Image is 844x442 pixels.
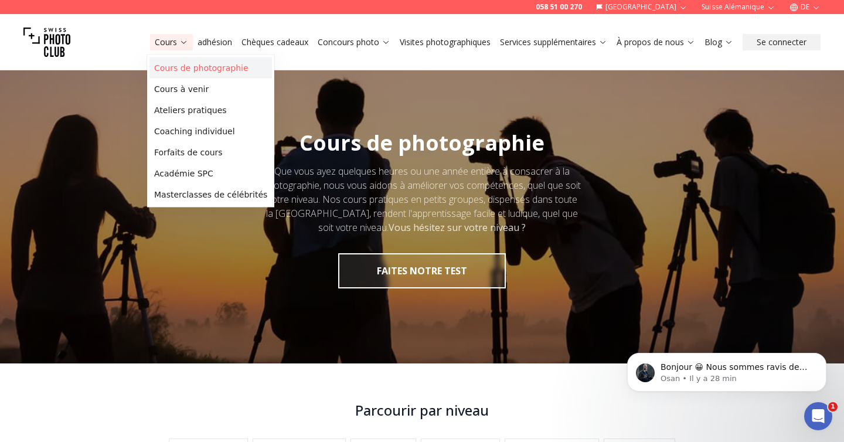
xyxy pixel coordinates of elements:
font: Que vous ayez quelques heures ou une année entière à consacrer à la photographie, nous vous aidon... [263,165,581,234]
font: [GEOGRAPHIC_DATA] [605,2,677,12]
a: Masterclasses de célébrités [149,184,272,205]
a: adhésion [198,36,232,48]
button: Cours [150,34,193,50]
a: Ateliers pratiques [149,100,272,121]
font: À propos de nous [617,36,684,47]
button: FAITES NOTRE TEST [338,253,506,288]
a: À propos de nous [617,36,695,48]
font: Cours [155,36,177,47]
a: Visites photographiques [400,36,491,48]
font: Académie SPC [154,169,213,178]
button: Chèques cadeaux [237,34,313,50]
font: Suisse alémanique [702,2,764,12]
font: Services supplémentaires [500,36,596,47]
a: Concours photo [318,36,390,48]
iframe: Chat en direct par interphone [804,402,832,430]
a: Cours de photographie [149,57,272,79]
a: Académie SPC [149,163,272,184]
font: Cours de photographie [154,63,249,73]
font: Vous hésitez sur votre niveau ? [389,221,526,234]
font: Concours photo [318,36,379,47]
font: Cours à venir [154,84,209,94]
font: Blog [705,36,722,47]
button: Visites photographiques [395,34,495,50]
p: Message from Osan, sent Il y a 28 min [51,45,202,56]
button: Services supplémentaires [495,34,612,50]
font: DE [801,2,809,12]
font: Masterclasses de célébrités [154,190,267,199]
font: Parcourir par niveau [355,400,489,420]
a: Forfaits de cours [149,142,272,163]
font: FAITES NOTRE TEST [377,264,467,277]
a: Chèques cadeaux [241,36,308,48]
a: Blog [705,36,733,48]
font: Coaching individuel [154,127,235,136]
button: Concours photo [313,34,395,50]
button: Se connecter [743,34,821,50]
font: 1 [831,403,835,410]
a: 058 51 00 270 [536,2,582,12]
a: Coaching individuel [149,121,272,142]
button: À propos de nous [612,34,700,50]
font: Ateliers pratiques [154,106,227,115]
font: Se connecter [757,36,806,47]
img: Club photo suisse [23,19,70,66]
font: Cours de photographie [300,128,544,157]
a: Cours à venir [149,79,272,100]
iframe: Message de notifications d'interphone [610,328,844,410]
button: Blog [700,34,738,50]
font: Chèques cadeaux [241,36,308,47]
font: Bonjour 😀 Nous sommes ravis de votre visite. N'hésitez pas à nous poser des questions ou à nous l... [51,34,198,90]
font: Forfaits de cours [154,148,223,157]
font: Visites photographiques [400,36,491,47]
button: adhésion [193,34,237,50]
a: Cours [155,36,188,48]
font: adhésion [198,36,232,47]
a: Services supplémentaires [500,36,607,48]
